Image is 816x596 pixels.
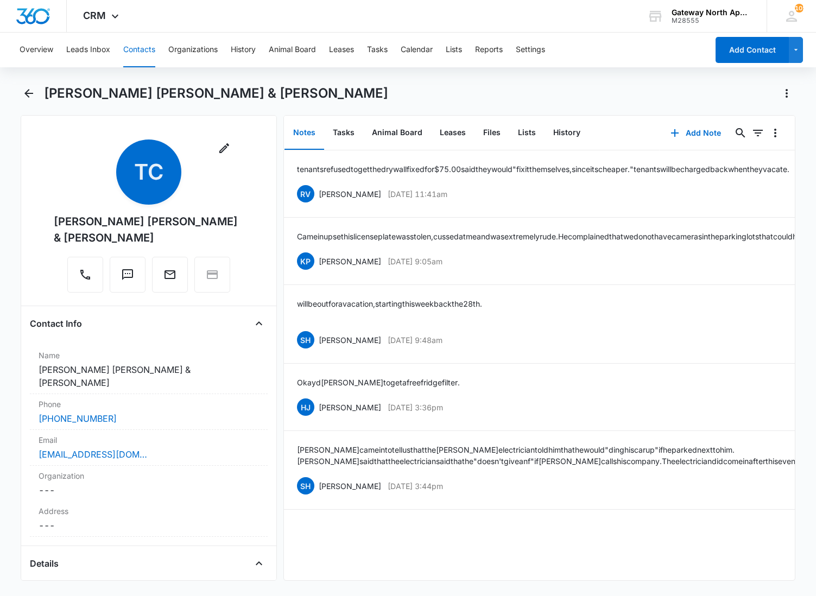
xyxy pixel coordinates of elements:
button: Overflow Menu [767,124,784,142]
p: [DATE] 9:05am [388,256,442,267]
label: Organization [39,470,259,481]
span: RV [297,185,314,202]
span: TC [116,140,181,205]
button: Animal Board [363,116,431,150]
h4: Contact Info [30,317,82,330]
button: Call [67,257,103,293]
p: [PERSON_NAME] [319,402,381,413]
a: Text [110,274,146,283]
span: SH [297,331,314,348]
p: [PERSON_NAME] [319,188,381,200]
button: Actions [778,85,795,102]
a: [EMAIL_ADDRESS][DOMAIN_NAME] [39,448,147,461]
p: Okayd [PERSON_NAME] to get a free fridge filter. [297,377,460,388]
button: Add Note [660,120,732,146]
button: Organizations [168,33,218,67]
div: Name[PERSON_NAME] [PERSON_NAME] & [PERSON_NAME] [30,345,268,394]
span: 105 [795,4,804,12]
label: Address [39,505,259,517]
button: Close [250,315,268,332]
button: Files [475,116,509,150]
button: Text [110,257,146,293]
button: History [231,33,256,67]
button: Leads Inbox [66,33,110,67]
button: Contacts [123,33,155,67]
button: Email [152,257,188,293]
button: Notes [284,116,324,150]
dd: --- [39,519,259,532]
button: Filters [749,124,767,142]
button: Leases [329,33,354,67]
a: Call [67,274,103,283]
div: Phone[PHONE_NUMBER] [30,394,268,430]
div: notifications count [795,4,804,12]
p: will be out for a vacation, starting this week back the 28th. [297,298,482,309]
label: Phone [39,398,259,410]
div: Organization--- [30,466,268,501]
label: Name [39,350,259,361]
button: Lists [446,33,462,67]
h1: [PERSON_NAME] [PERSON_NAME] & [PERSON_NAME] [44,85,388,102]
span: KP [297,252,314,270]
button: Add Contact [716,37,789,63]
p: [DATE] 3:44pm [388,480,443,492]
div: Email[EMAIL_ADDRESS][DOMAIN_NAME] [30,430,268,466]
div: Address--- [30,501,268,537]
dd: [PERSON_NAME] [PERSON_NAME] & [PERSON_NAME] [39,363,259,389]
button: Reports [475,33,503,67]
h4: Details [30,557,59,570]
span: SH [297,477,314,494]
button: Overview [20,33,53,67]
p: [PERSON_NAME] [319,334,381,346]
button: Search... [732,124,749,142]
button: Settings [516,33,545,67]
button: Leases [431,116,475,150]
div: account id [672,17,751,24]
div: account name [672,8,751,17]
dd: --- [39,484,259,497]
p: [PERSON_NAME] [319,480,381,492]
div: [PERSON_NAME] [PERSON_NAME] & [PERSON_NAME] [54,213,244,246]
a: [PHONE_NUMBER] [39,412,117,425]
p: [DATE] 3:36pm [388,402,443,413]
span: CRM [83,10,106,21]
button: Calendar [401,33,433,67]
button: Tasks [367,33,388,67]
span: HJ [297,398,314,416]
button: Close [250,555,268,572]
button: Back [21,85,37,102]
button: Tasks [324,116,363,150]
label: Email [39,434,259,446]
p: [DATE] 9:48am [388,334,442,346]
button: History [545,116,589,150]
p: [DATE] 11:41am [388,188,447,200]
button: Animal Board [269,33,316,67]
p: [PERSON_NAME] [319,256,381,267]
p: tenants refused to get the drywall fixed for $75.00 said they would "fix it themselves, since its... [297,163,789,175]
a: Email [152,274,188,283]
button: Lists [509,116,545,150]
